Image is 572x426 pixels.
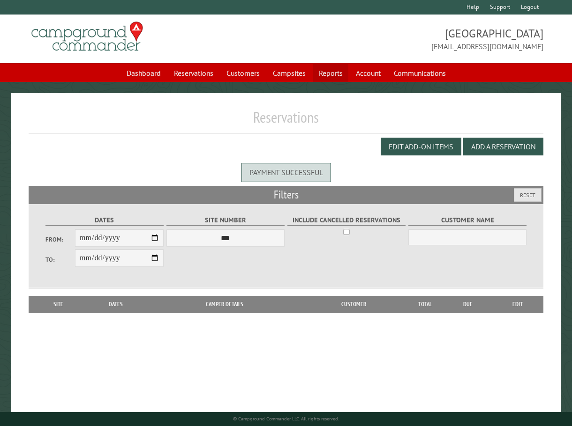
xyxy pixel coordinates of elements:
[313,64,348,82] a: Reports
[121,64,166,82] a: Dashboard
[166,215,285,226] label: Site Number
[514,188,542,202] button: Reset
[221,64,265,82] a: Customers
[233,416,339,422] small: © Campground Commander LLC. All rights reserved.
[45,255,75,264] label: To:
[33,296,83,313] th: Site
[388,64,452,82] a: Communications
[408,215,527,226] label: Customer Name
[149,296,301,313] th: Camper Details
[350,64,386,82] a: Account
[286,26,543,52] span: [GEOGRAPHIC_DATA] [EMAIL_ADDRESS][DOMAIN_NAME]
[267,64,311,82] a: Campsites
[463,138,543,155] button: Add a Reservation
[29,18,146,55] img: Campground Commander
[492,296,543,313] th: Edit
[83,296,149,313] th: Dates
[29,108,543,134] h1: Reservations
[381,138,461,155] button: Edit Add-on Items
[29,186,543,204] h2: Filters
[241,163,331,182] div: Payment successful
[287,215,406,226] label: Include Cancelled Reservations
[406,296,444,313] th: Total
[444,296,492,313] th: Due
[45,235,75,244] label: From:
[301,296,406,313] th: Customer
[168,64,219,82] a: Reservations
[45,215,164,226] label: Dates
